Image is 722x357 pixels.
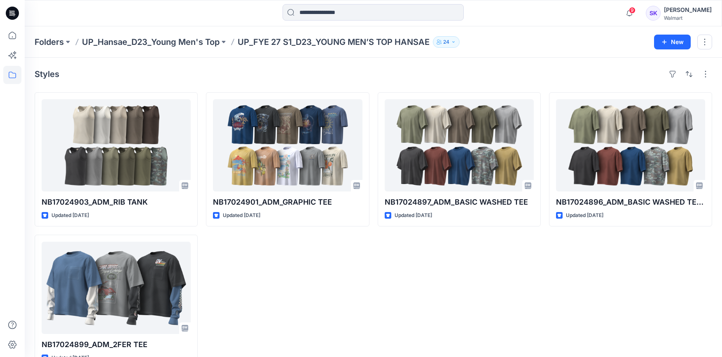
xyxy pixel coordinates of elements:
[646,6,661,21] div: SK
[385,99,534,191] a: NB17024897_ADM_BASIC WASHED TEE
[213,99,362,191] a: NB17024901_ADM_GRAPHIC TEE
[443,37,449,47] p: 24
[629,7,636,14] span: 9
[51,211,89,220] p: Updated [DATE]
[42,196,191,208] p: NB17024903_ADM_RIB TANK
[42,242,191,334] a: NB17024899_ADM_2FER TEE
[556,196,705,208] p: NB17024896_ADM_BASIC WASHED TEE 2
[35,36,64,48] a: Folders
[42,99,191,191] a: NB17024903_ADM_RIB TANK
[213,196,362,208] p: NB17024901_ADM_GRAPHIC TEE
[566,211,603,220] p: Updated [DATE]
[556,99,705,191] a: NB17024896_ADM_BASIC WASHED TEE 2
[42,339,191,350] p: NB17024899_ADM_2FER TEE
[35,69,59,79] h4: Styles
[385,196,534,208] p: NB17024897_ADM_BASIC WASHED TEE
[654,35,691,49] button: New
[223,211,260,220] p: Updated [DATE]
[433,36,460,48] button: 24
[238,36,430,48] p: UP_FYE 27 S1_D23_YOUNG MEN’S TOP HANSAE
[664,15,712,21] div: Walmart
[664,5,712,15] div: [PERSON_NAME]
[395,211,432,220] p: Updated [DATE]
[82,36,220,48] a: UP_Hansae_D23_Young Men's Top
